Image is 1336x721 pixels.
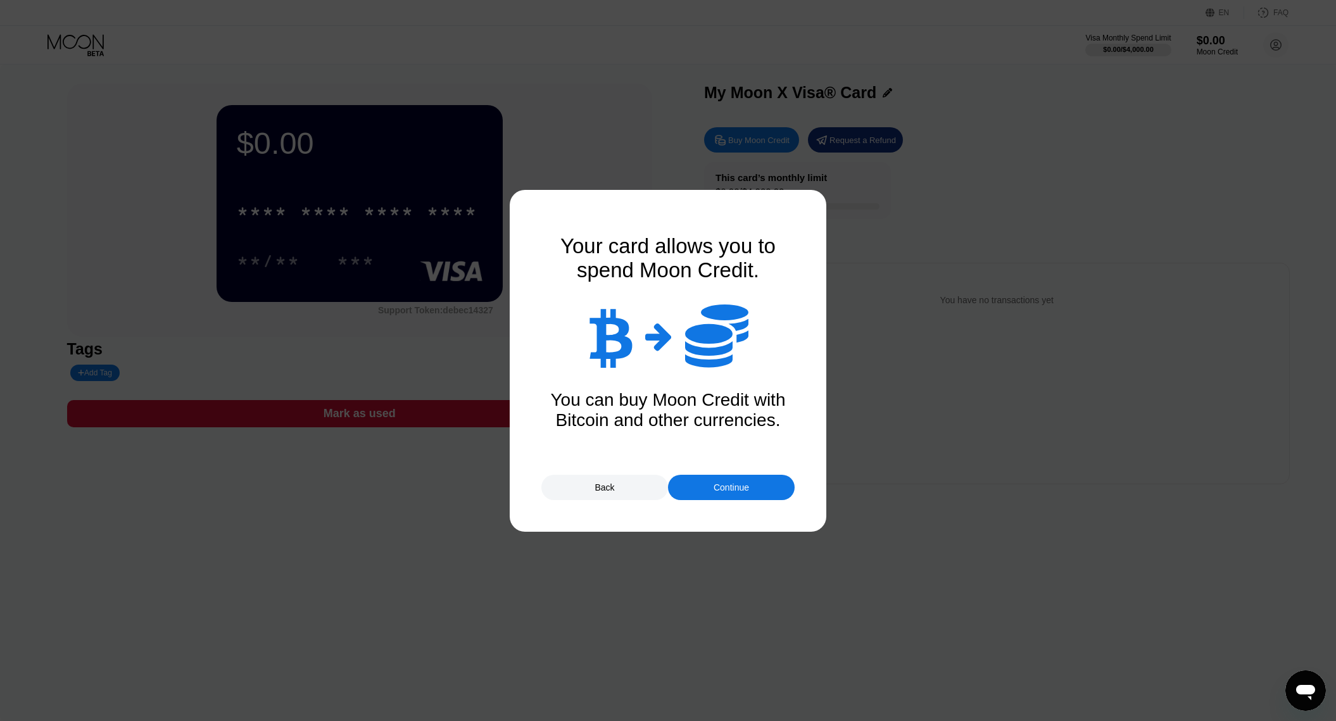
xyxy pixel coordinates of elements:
[595,482,614,492] div: Back
[685,301,748,371] div: 
[541,475,668,500] div: Back
[541,390,795,430] div: You can buy Moon Credit with Bitcoin and other currencies.
[588,304,633,368] div: 
[668,475,795,500] div: Continue
[541,234,795,282] div: Your card allows you to spend Moon Credit.
[714,482,749,492] div: Continue
[645,320,672,352] div: 
[1285,670,1326,711] iframe: Button to launch messaging window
